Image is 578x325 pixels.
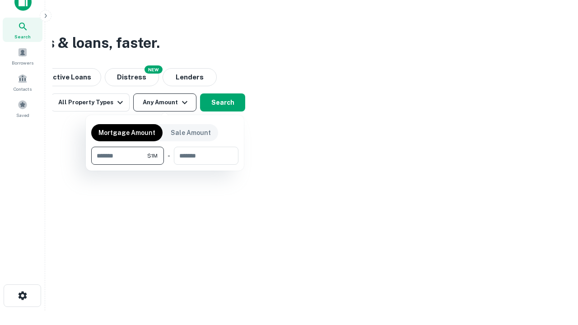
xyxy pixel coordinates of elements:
iframe: Chat Widget [533,253,578,296]
p: Mortgage Amount [98,128,155,138]
p: Sale Amount [171,128,211,138]
span: $1M [147,152,158,160]
div: - [168,147,170,165]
